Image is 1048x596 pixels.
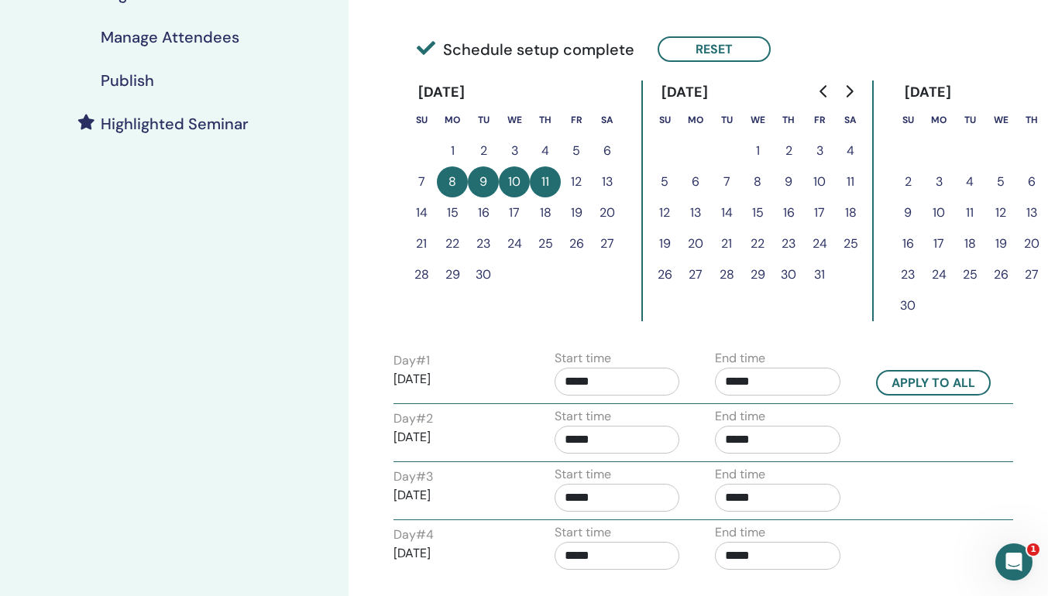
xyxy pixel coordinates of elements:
[649,80,721,104] div: [DATE]
[101,115,249,133] h4: Highlighted Seminar
[393,486,519,505] p: [DATE]
[406,197,437,228] button: 14
[649,104,680,135] th: Sunday
[499,104,530,135] th: Wednesday
[923,228,954,259] button: 17
[393,468,433,486] label: Day # 3
[680,259,711,290] button: 27
[649,197,680,228] button: 12
[530,104,561,135] th: Thursday
[742,197,773,228] button: 15
[742,228,773,259] button: 22
[835,135,866,166] button: 4
[561,104,592,135] th: Friday
[1016,166,1047,197] button: 6
[711,166,742,197] button: 7
[555,407,611,426] label: Start time
[773,166,804,197] button: 9
[101,71,154,90] h4: Publish
[804,197,835,228] button: 17
[923,104,954,135] th: Monday
[1016,259,1047,290] button: 27
[923,197,954,228] button: 10
[468,259,499,290] button: 30
[742,135,773,166] button: 1
[835,104,866,135] th: Saturday
[773,197,804,228] button: 16
[985,259,1016,290] button: 26
[680,197,711,228] button: 13
[876,370,991,396] button: Apply to all
[892,166,923,197] button: 2
[437,166,468,197] button: 8
[773,259,804,290] button: 30
[649,166,680,197] button: 5
[835,197,866,228] button: 18
[649,259,680,290] button: 26
[742,104,773,135] th: Wednesday
[837,76,861,107] button: Go to next month
[835,166,866,197] button: 11
[437,259,468,290] button: 29
[468,228,499,259] button: 23
[406,166,437,197] button: 7
[892,197,923,228] button: 9
[954,104,985,135] th: Tuesday
[393,409,433,428] label: Day # 2
[592,197,623,228] button: 20
[406,104,437,135] th: Sunday
[773,104,804,135] th: Thursday
[804,259,835,290] button: 31
[561,135,592,166] button: 5
[1016,228,1047,259] button: 20
[954,259,985,290] button: 25
[406,259,437,290] button: 28
[680,228,711,259] button: 20
[592,166,623,197] button: 13
[393,351,430,370] label: Day # 1
[995,543,1033,581] iframe: Intercom live chat
[773,228,804,259] button: 23
[592,228,623,259] button: 27
[985,228,1016,259] button: 19
[561,166,592,197] button: 12
[555,465,611,484] label: Start time
[649,228,680,259] button: 19
[711,104,742,135] th: Tuesday
[985,104,1016,135] th: Wednesday
[804,135,835,166] button: 3
[499,135,530,166] button: 3
[680,104,711,135] th: Monday
[835,228,866,259] button: 25
[923,259,954,290] button: 24
[892,104,923,135] th: Sunday
[742,166,773,197] button: 8
[1016,197,1047,228] button: 13
[530,197,561,228] button: 18
[499,228,530,259] button: 24
[499,166,530,197] button: 10
[393,544,519,563] p: [DATE]
[773,135,804,166] button: 2
[393,370,519,389] p: [DATE]
[393,526,434,544] label: Day # 4
[892,290,923,321] button: 30
[804,166,835,197] button: 10
[812,76,837,107] button: Go to previous month
[804,228,835,259] button: 24
[715,523,765,542] label: End time
[555,523,611,542] label: Start time
[468,197,499,228] button: 16
[954,197,985,228] button: 11
[711,228,742,259] button: 21
[437,104,468,135] th: Monday
[530,228,561,259] button: 25
[406,228,437,259] button: 21
[923,166,954,197] button: 3
[804,104,835,135] th: Friday
[468,166,499,197] button: 9
[437,135,468,166] button: 1
[499,197,530,228] button: 17
[592,135,623,166] button: 6
[742,259,773,290] button: 29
